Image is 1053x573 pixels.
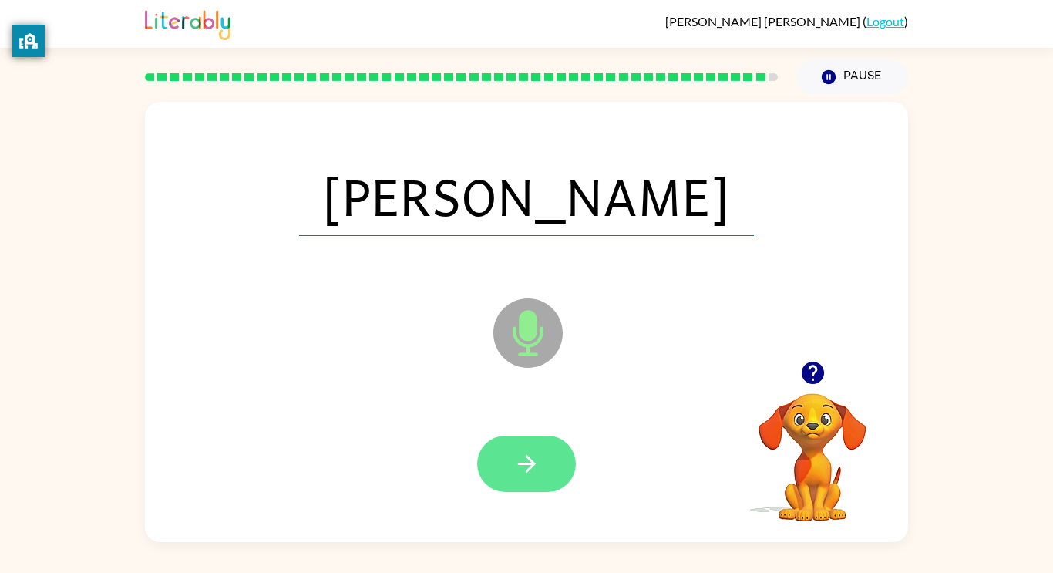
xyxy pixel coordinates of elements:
span: [PERSON_NAME] [PERSON_NAME] [665,14,863,29]
div: ( ) [665,14,908,29]
span: [PERSON_NAME] [299,156,754,236]
button: Pause [796,59,908,95]
a: Logout [866,14,904,29]
img: Literably [145,6,230,40]
button: privacy banner [12,25,45,57]
video: Your browser must support playing .mp4 files to use Literably. Please try using another browser. [735,369,890,524]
